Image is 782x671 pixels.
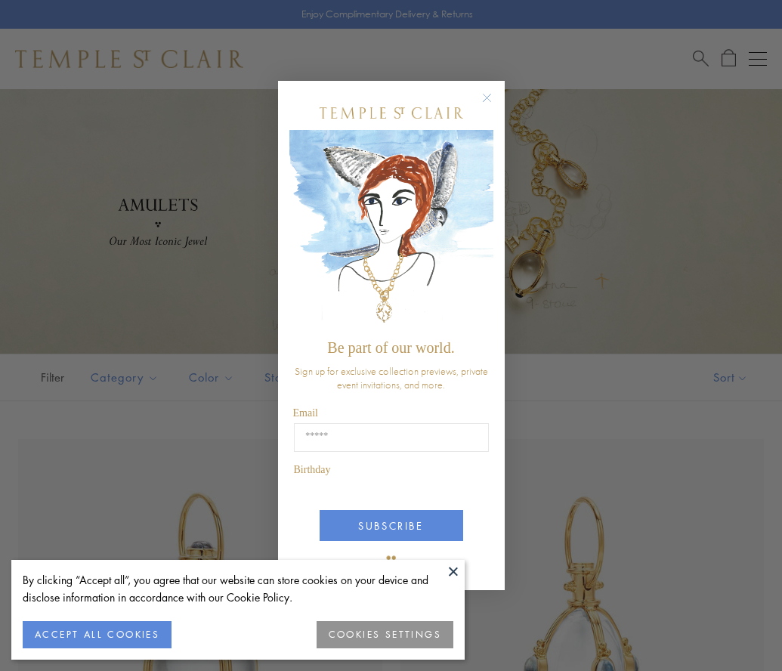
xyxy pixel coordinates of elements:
[317,621,453,648] button: COOKIES SETTINGS
[293,407,318,419] span: Email
[485,96,504,115] button: Close dialog
[376,545,406,575] img: TSC
[23,571,453,606] div: By clicking “Accept all”, you agree that our website can store cookies on your device and disclos...
[295,364,488,391] span: Sign up for exclusive collection previews, private event invitations, and more.
[327,339,454,356] span: Be part of our world.
[23,621,172,648] button: ACCEPT ALL COOKIES
[289,130,493,332] img: c4a9eb12-d91a-4d4a-8ee0-386386f4f338.jpeg
[294,464,331,475] span: Birthday
[320,510,463,541] button: SUBSCRIBE
[320,107,463,119] img: Temple St. Clair
[294,423,489,452] input: Email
